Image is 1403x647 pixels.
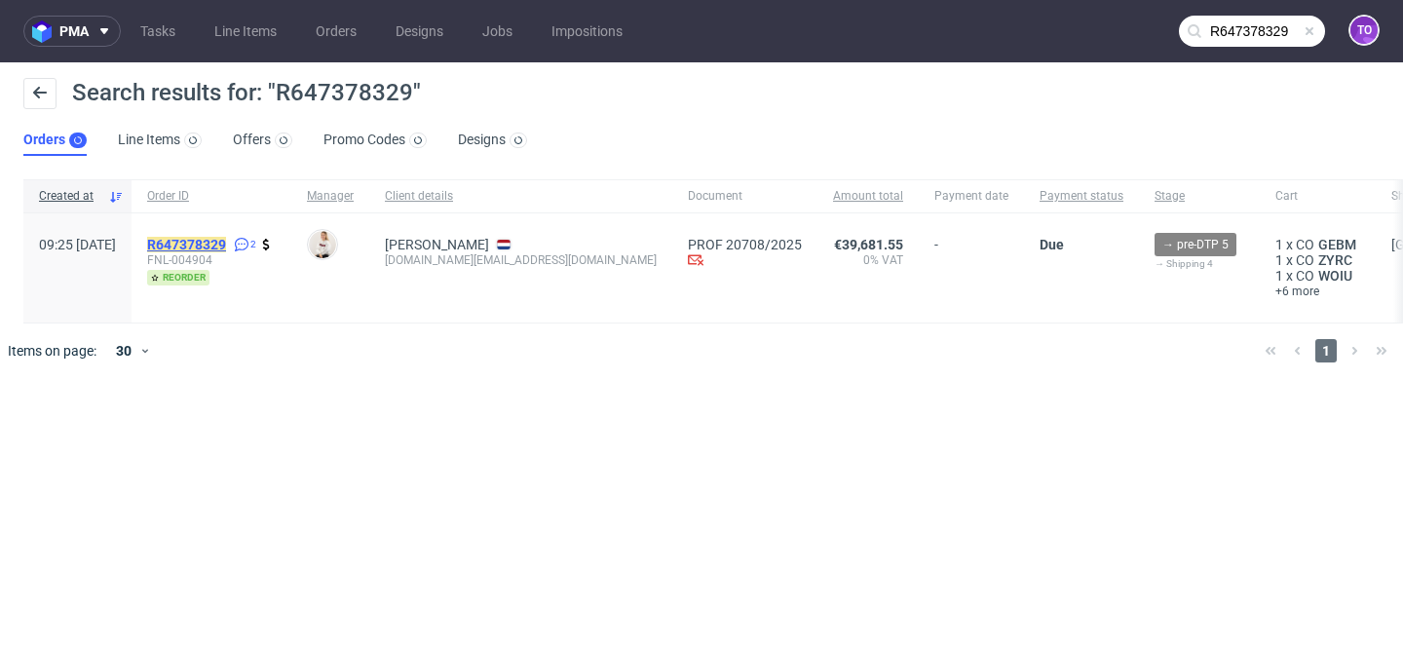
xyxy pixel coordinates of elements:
a: Line Items [203,16,288,47]
a: +6 more [1275,284,1360,299]
a: WOIU [1314,268,1356,284]
span: Created at [39,188,100,205]
a: Line Items [118,125,202,156]
span: Document [688,188,802,205]
a: Designs [458,125,527,156]
span: Due [1040,237,1064,252]
span: Amount total [833,188,903,205]
span: reorder [147,270,209,285]
span: Search results for: "R647378329" [72,79,421,106]
span: CO [1296,237,1314,252]
span: Cart [1275,188,1360,205]
span: - [934,237,1008,299]
a: Tasks [129,16,187,47]
div: → Shipping 4 [1155,256,1244,272]
span: Client details [385,188,657,205]
span: Stage [1155,188,1244,205]
a: Designs [384,16,455,47]
span: FNL-004904 [147,252,276,268]
a: Promo Codes [323,125,427,156]
span: Order ID [147,188,276,205]
span: Payment status [1040,188,1123,205]
a: ZYRC [1314,252,1356,268]
a: GEBM [1314,237,1360,252]
span: 1 [1275,268,1283,284]
span: 0% VAT [833,252,903,268]
a: Impositions [540,16,634,47]
div: [DOMAIN_NAME][EMAIL_ADDRESS][DOMAIN_NAME] [385,252,657,268]
a: PROF 20708/2025 [688,237,802,252]
div: x [1275,252,1360,268]
a: R647378329 [147,237,230,252]
a: [PERSON_NAME] [385,237,489,252]
span: 2 [250,237,256,252]
span: Items on page: [8,341,96,361]
div: x [1275,268,1360,284]
div: x [1275,237,1360,252]
a: Orders [23,125,87,156]
mark: R647378329 [147,237,226,252]
span: Manager [307,188,354,205]
span: €39,681.55 [834,237,903,252]
span: CO [1296,252,1314,268]
figcaption: to [1350,17,1378,44]
span: → pre-DTP 5 [1162,236,1229,253]
a: Orders [304,16,368,47]
img: Mari Fok [309,231,336,258]
span: Payment date [934,188,1008,205]
span: 1 [1315,339,1337,362]
span: 1 [1275,237,1283,252]
button: pma [23,16,121,47]
span: 1 [1275,252,1283,268]
div: 30 [104,337,139,364]
a: Jobs [471,16,524,47]
img: logo [32,20,59,43]
a: Offers [233,125,292,156]
span: 09:25 [DATE] [39,237,116,252]
span: pma [59,24,89,38]
span: CO [1296,268,1314,284]
a: 2 [230,237,256,252]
